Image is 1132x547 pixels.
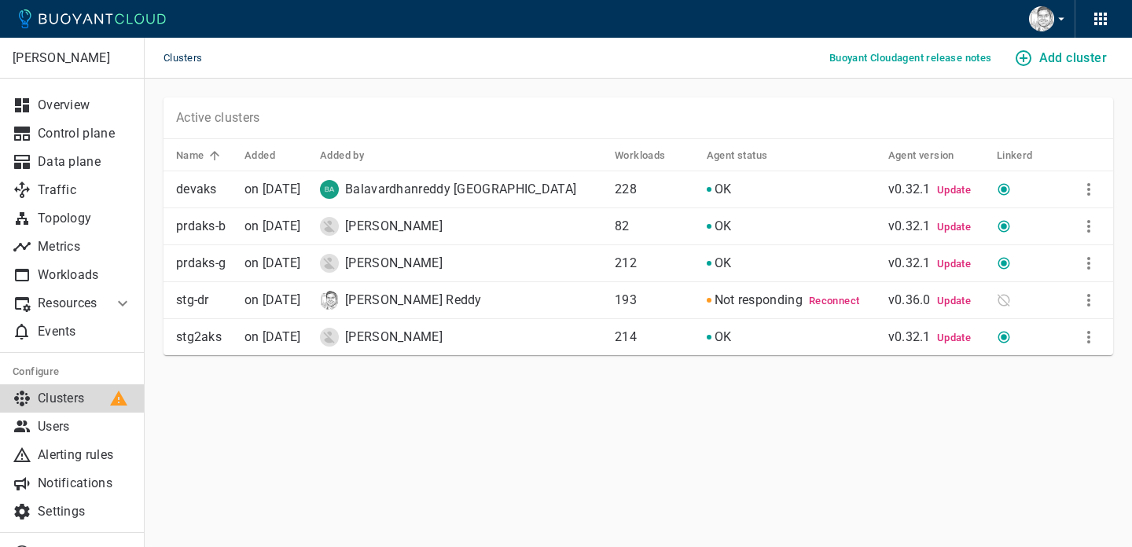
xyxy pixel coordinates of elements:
p: 82 [615,218,694,234]
p: v0.36.0 [888,292,984,308]
span: Update [937,184,971,196]
p: 214 [615,329,694,345]
p: Metrics [38,239,132,255]
p: Settings [38,504,132,519]
div: Balavardhanreddy Sripuram [320,180,602,199]
span: Update [937,258,971,270]
p: prdaks-g [176,255,232,271]
img: ansel.castrocabrera@kaplan.edu [320,217,339,236]
relative-time: on [DATE] [244,292,301,307]
p: v0.32.1 [888,218,984,234]
div: Ansel Castro Cabrera [320,328,602,347]
p: [PERSON_NAME] [345,218,443,234]
button: More [1077,215,1101,238]
span: Reconnect [809,295,860,307]
p: Active clusters [176,110,260,126]
p: stg-dr [176,292,232,308]
div: Raghavendra Prahallada Reddy [320,291,602,310]
p: Traffic [38,182,132,198]
relative-time: on [DATE] [244,329,301,344]
p: 228 [615,182,694,197]
h5: Linkerd [997,149,1033,162]
button: More [1077,251,1101,275]
p: Balavardhanreddy [GEOGRAPHIC_DATA] [345,182,576,197]
h5: Buoyant Cloud agent release notes [829,52,992,64]
span: Name [176,149,225,163]
img: ansel.castrocabrera@kaplan.edu [320,328,339,347]
p: v0.32.1 [888,329,984,345]
span: Agent status [707,149,788,163]
relative-time: on [DATE] [244,182,301,196]
button: More [1077,178,1101,201]
span: Update [937,295,971,307]
p: Clusters [38,391,132,406]
p: v0.32.1 [888,255,984,271]
p: [PERSON_NAME] [345,255,443,271]
h5: Agent status [707,149,768,162]
p: [PERSON_NAME] Reddy [345,292,482,308]
span: Thu, 24 Mar 2022 09:20:59 GMT-4 / Thu, 24 Mar 2022 13:20:59 UTC [244,329,301,344]
p: Data plane [38,154,132,170]
span: Update [937,332,971,343]
span: Thu, 25 Apr 2024 16:46:32 GMT-4 / Thu, 25 Apr 2024 20:46:32 UTC [244,182,301,196]
span: Tue, 08 Aug 2023 16:40:45 GMT-4 / Tue, 08 Aug 2023 20:40:45 UTC [244,255,301,270]
p: v0.32.1 [888,182,984,197]
span: Update [937,221,971,233]
h5: Agent version [888,149,954,162]
div: Ansel Castro Cabrera [320,217,602,236]
h4: Add cluster [1039,50,1107,66]
h5: Added [244,149,275,162]
span: Workloads [615,149,686,163]
span: [object Object] [715,329,732,344]
p: devaks [176,182,232,197]
p: Workloads [38,267,132,283]
p: 212 [615,255,694,271]
p: Users [38,419,132,435]
span: [object Object] [715,218,732,233]
p: 193 [615,292,694,308]
p: Events [38,324,132,340]
p: [PERSON_NAME] [345,329,443,345]
button: More [1077,288,1101,312]
p: prdaks-b [176,218,232,234]
p: Alerting rules [38,447,132,463]
span: Linkerd [997,149,1053,163]
span: Clusters [164,38,221,79]
img: ansel.castrocabrera@kaplan.edu [320,254,339,273]
p: Overview [38,97,132,113]
p: Notifications [38,475,132,491]
p: Topology [38,211,132,226]
img: Raghavendra Prahallada Reddy [1029,6,1054,31]
relative-time: on [DATE] [244,218,301,233]
span: Thu, 27 Jun 2024 10:58:40 GMT-4 / Thu, 27 Jun 2024 14:58:40 UTC [244,218,301,233]
button: Buoyant Cloudagent release notes [823,46,998,70]
span: Added by [320,149,384,163]
p: [PERSON_NAME] [13,50,131,66]
p: stg2aks [176,329,232,345]
span: [object Object] [715,292,803,307]
span: Added [244,149,296,163]
img: balavardhanreddy.sripuram@kaplan.edu [320,180,339,199]
h5: Workloads [615,149,666,162]
h5: Name [176,149,204,162]
span: Agent version [888,149,975,163]
button: Add cluster [1011,44,1113,72]
p: Control plane [38,126,132,141]
span: Thu, 08 May 2025 09:18:49 GMT-4 / Thu, 08 May 2025 13:18:49 UTC [244,292,301,307]
p: Resources [38,296,101,311]
h5: Configure [13,365,132,378]
relative-time: on [DATE] [244,255,301,270]
img: raghavendra.reddy@kaplan.com [320,291,339,310]
h5: Added by [320,149,364,162]
span: [object Object] [715,182,732,196]
button: More [1077,325,1101,349]
div: Ansel Castro Cabrera [320,254,602,273]
a: Buoyant Cloudagent release notes [823,50,998,64]
span: [object Object] [715,255,732,270]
